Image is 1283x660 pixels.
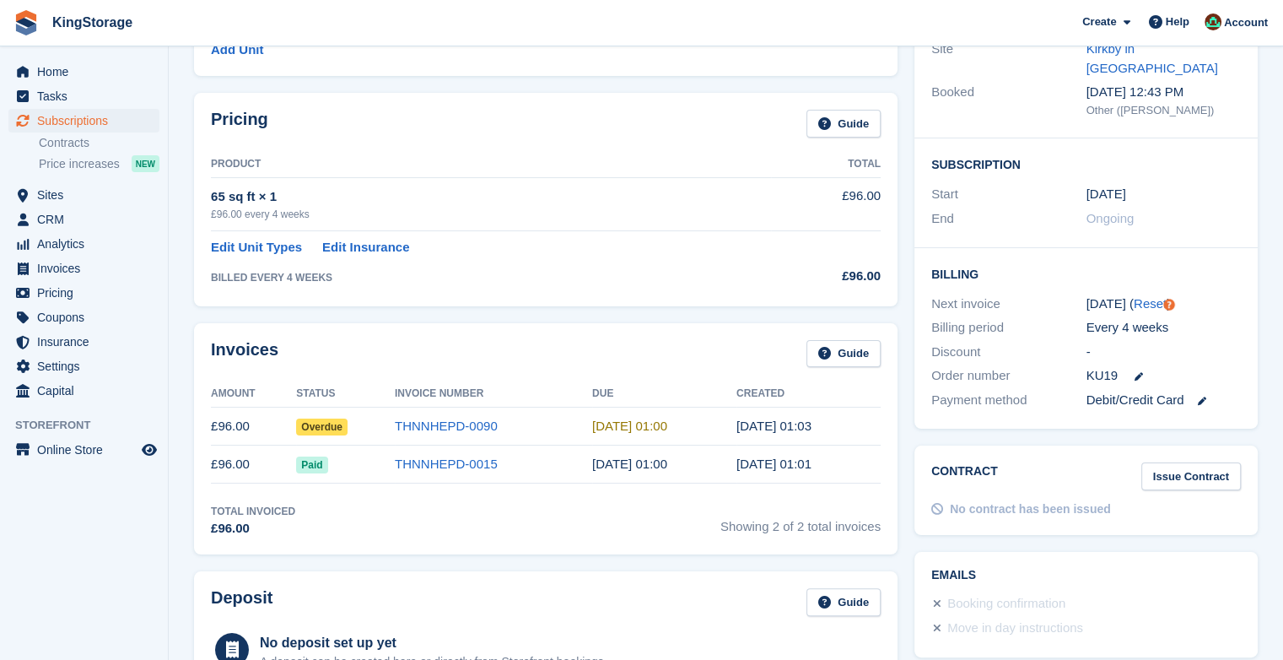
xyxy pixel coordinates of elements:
[211,446,296,484] td: £96.00
[37,379,138,403] span: Capital
[736,419,811,433] time: 2025-08-08 00:03:13 UTC
[947,594,1065,614] div: Booking confirmation
[736,381,881,408] th: Created
[806,588,881,616] a: Guide
[37,438,138,462] span: Online Store
[8,354,159,378] a: menu
[211,207,771,222] div: £96.00 every 4 weeks
[720,504,881,538] span: Showing 2 of 2 total invoices
[592,419,667,433] time: 2025-08-09 00:00:00 UTC
[37,257,138,280] span: Invoices
[15,417,168,434] span: Storefront
[1224,14,1268,31] span: Account
[931,366,1086,386] div: Order number
[37,84,138,108] span: Tasks
[395,381,592,408] th: Invoice Number
[296,381,395,408] th: Status
[395,419,498,433] a: THNNHEPD-0090
[8,379,159,403] a: menu
[39,156,120,172] span: Price increases
[211,151,771,178] th: Product
[950,500,1111,518] div: No contract has been issued
[211,110,268,138] h2: Pricing
[395,457,498,471] a: THNNHEPD-0015
[1086,366,1119,386] span: KU19
[8,109,159,133] a: menu
[8,306,159,329] a: menu
[211,504,295,519] div: Total Invoiced
[8,208,159,231] a: menu
[37,281,138,305] span: Pricing
[8,232,159,256] a: menu
[1166,14,1189,30] span: Help
[211,238,302,257] a: Edit Unit Types
[211,381,296,408] th: Amount
[296,419,348,435] span: Overdue
[1086,102,1242,119] div: Other ([PERSON_NAME])
[1205,14,1221,30] img: John King
[1162,297,1177,312] div: Tooltip anchor
[931,209,1086,229] div: End
[592,457,667,471] time: 2025-07-12 00:00:00 UTC
[1086,318,1242,338] div: Every 4 weeks
[931,569,1241,582] h2: Emails
[46,8,139,36] a: KingStorage
[771,177,881,230] td: £96.00
[1086,211,1135,225] span: Ongoing
[1134,296,1167,311] a: Reset
[806,340,881,368] a: Guide
[771,267,881,286] div: £96.00
[211,270,771,285] div: BILLED EVERY 4 WEEKS
[8,84,159,108] a: menu
[1141,463,1241,490] a: Issue Contract
[139,440,159,460] a: Preview store
[931,265,1241,282] h2: Billing
[260,633,607,653] div: No deposit set up yet
[931,343,1086,362] div: Discount
[211,519,295,538] div: £96.00
[1082,14,1116,30] span: Create
[322,238,409,257] a: Edit Insurance
[1086,295,1242,314] div: [DATE] ( )
[1086,391,1242,410] div: Debit/Credit Card
[211,588,272,616] h2: Deposit
[1086,343,1242,362] div: -
[931,40,1086,78] div: Site
[132,155,159,172] div: NEW
[931,83,1086,118] div: Booked
[806,110,881,138] a: Guide
[37,330,138,354] span: Insurance
[8,183,159,207] a: menu
[8,330,159,354] a: menu
[13,10,39,35] img: stora-icon-8386f47178a22dfd0bd8f6a31ec36ba5ce8667c1dd55bd0f319d3a0aa187defe.svg
[37,354,138,378] span: Settings
[39,135,159,151] a: Contracts
[37,306,138,329] span: Coupons
[931,391,1086,410] div: Payment method
[592,381,736,408] th: Due
[931,463,998,490] h2: Contract
[211,340,278,368] h2: Invoices
[37,208,138,231] span: CRM
[931,318,1086,338] div: Billing period
[211,187,771,207] div: 65 sq ft × 1
[931,185,1086,204] div: Start
[771,151,881,178] th: Total
[37,109,138,133] span: Subscriptions
[296,457,327,473] span: Paid
[8,438,159,462] a: menu
[37,60,138,84] span: Home
[8,257,159,280] a: menu
[1086,41,1218,75] a: Kirkby in [GEOGRAPHIC_DATA]
[736,457,811,471] time: 2025-07-11 00:01:04 UTC
[37,183,138,207] span: Sites
[931,155,1241,172] h2: Subscription
[931,295,1086,314] div: Next invoice
[211,41,263,60] a: Add Unit
[1086,83,1242,102] div: [DATE] 12:43 PM
[947,619,1083,639] div: Move in day instructions
[37,232,138,256] span: Analytics
[39,154,159,173] a: Price increases NEW
[211,408,296,446] td: £96.00
[1086,185,1126,204] time: 2025-07-11 00:00:00 UTC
